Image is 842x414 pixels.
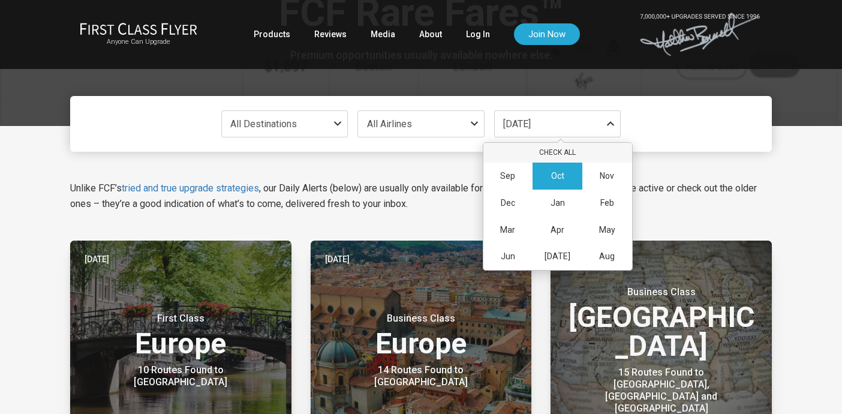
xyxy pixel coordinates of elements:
img: First Class Flyer [80,22,197,35]
h3: Europe [85,313,277,358]
time: [DATE] [325,253,350,266]
span: [DATE] [503,118,531,130]
small: First Class [106,313,255,325]
small: Anyone Can Upgrade [80,38,197,46]
span: Aug [599,251,615,262]
a: tried and true upgrade strategies [122,182,259,194]
a: Media [371,23,395,45]
span: Jan [551,198,565,208]
a: Reviews [314,23,347,45]
button: Check All [483,143,632,163]
h3: Europe [325,313,518,358]
div: 14 Routes Found to [GEOGRAPHIC_DATA] [346,364,496,388]
a: Join Now [514,23,580,45]
span: All Airlines [367,118,412,130]
span: Jun [501,251,515,262]
span: Mar [500,225,515,235]
a: First Class FlyerAnyone Can Upgrade [80,22,197,46]
a: Products [254,23,290,45]
span: Dec [501,198,515,208]
span: Sep [500,171,515,181]
p: Unlike FCF’s , our Daily Alerts (below) are usually only available for a short time. Jump on thos... [70,181,772,212]
small: Business Class [346,313,496,325]
div: 10 Routes Found to [GEOGRAPHIC_DATA] [106,364,255,388]
a: Log In [466,23,490,45]
small: Business Class [587,286,736,298]
span: [DATE] [545,251,570,262]
time: [DATE] [85,253,109,266]
span: May [599,225,615,235]
a: About [419,23,442,45]
span: Apr [551,225,564,235]
span: Feb [600,198,614,208]
span: All Destinations [230,118,297,130]
span: Oct [551,171,564,181]
span: Nov [600,171,614,181]
h3: [GEOGRAPHIC_DATA] [565,286,757,361]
